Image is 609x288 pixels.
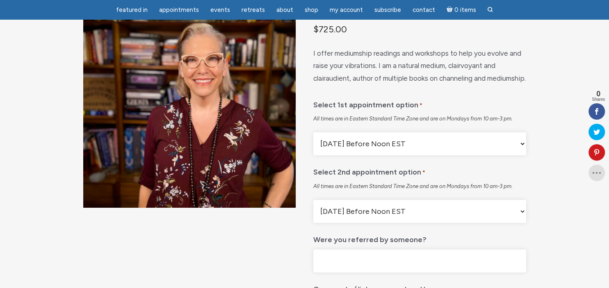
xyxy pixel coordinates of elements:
a: Cart0 items [442,1,481,18]
span: Shop [305,6,318,14]
span: featured in [116,6,148,14]
span: Events [210,6,230,14]
span: Appointments [159,6,199,14]
span: Shares [592,98,605,102]
label: Select 1st appointment option [313,95,422,112]
span: My Account [330,6,363,14]
bdi: 725.00 [313,24,347,34]
a: Shop [300,2,323,18]
div: All times are in Eastern Standard Time Zone and are on Mondays from 10 am-3 pm. [313,183,526,190]
span: Contact [413,6,435,14]
span: Subscribe [374,6,401,14]
span: 0 items [454,7,476,13]
span: 0 [592,90,605,98]
a: Events [205,2,235,18]
div: All times are in Eastern Standard Time Zone and are on Mondays from 10 am-3 pm. [313,115,526,122]
span: Retreats [242,6,265,14]
span: I offer mediumship readings and workshops to help you evolve and raise your vibrations. I am a na... [313,49,526,82]
a: About [271,2,298,18]
span: About [276,6,293,14]
a: My Account [325,2,368,18]
a: Subscribe [370,2,406,18]
span: $ [313,24,319,34]
a: featured in [111,2,153,18]
a: Retreats [237,2,270,18]
i: Cart [447,6,454,14]
label: Were you referred by someone? [313,229,427,246]
a: Appointments [154,2,204,18]
a: Contact [408,2,440,18]
label: Select 2nd appointment option [313,162,425,179]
